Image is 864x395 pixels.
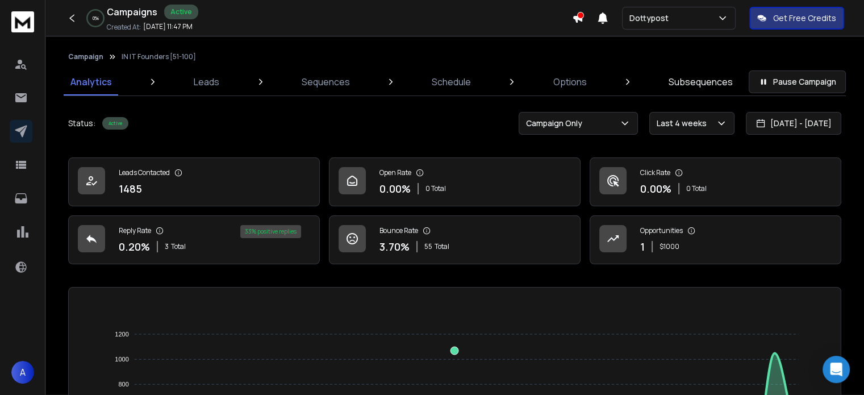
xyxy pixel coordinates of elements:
[640,239,645,255] p: 1
[640,181,671,197] p: 0.00 %
[240,225,301,238] div: 33 % positive replies
[122,52,196,61] p: IN IT Founders [51-100]
[553,75,587,89] p: Options
[171,242,186,251] span: Total
[115,331,129,338] tspan: 1200
[746,112,841,135] button: [DATE] - [DATE]
[164,5,198,19] div: Active
[590,215,841,264] a: Opportunities1$1000
[11,361,34,384] button: A
[749,7,844,30] button: Get Free Credits
[119,226,151,235] p: Reply Rate
[68,157,320,206] a: Leads Contacted1485
[119,239,150,255] p: 0.20 %
[379,168,411,177] p: Open Rate
[119,381,129,388] tspan: 800
[590,157,841,206] a: Click Rate0.00%0 Total
[823,356,850,383] div: Open Intercom Messenger
[194,75,219,89] p: Leads
[329,157,581,206] a: Open Rate0.00%0 Total
[629,13,673,24] p: Dottypost
[93,15,99,22] p: 0 %
[546,68,594,95] a: Options
[70,75,112,89] p: Analytics
[119,181,142,197] p: 1485
[115,356,129,363] tspan: 1000
[425,68,478,95] a: Schedule
[749,70,846,93] button: Pause Campaign
[329,215,581,264] a: Bounce Rate3.70%55Total
[424,242,432,251] span: 55
[379,181,411,197] p: 0.00 %
[379,226,418,235] p: Bounce Rate
[660,242,679,251] p: $ 1000
[68,215,320,264] a: Reply Rate0.20%3Total33% positive replies
[143,22,193,31] p: [DATE] 11:47 PM
[68,118,95,129] p: Status:
[119,168,170,177] p: Leads Contacted
[662,68,740,95] a: Subsequences
[64,68,119,95] a: Analytics
[657,118,711,129] p: Last 4 weeks
[640,168,670,177] p: Click Rate
[432,75,471,89] p: Schedule
[526,118,587,129] p: Campaign Only
[187,68,226,95] a: Leads
[773,13,836,24] p: Get Free Credits
[102,117,128,130] div: Active
[669,75,733,89] p: Subsequences
[435,242,449,251] span: Total
[165,242,169,251] span: 3
[68,52,103,61] button: Campaign
[379,239,410,255] p: 3.70 %
[425,184,446,193] p: 0 Total
[107,5,157,19] h1: Campaigns
[686,184,707,193] p: 0 Total
[107,23,141,32] p: Created At:
[11,11,34,32] img: logo
[302,75,350,89] p: Sequences
[295,68,357,95] a: Sequences
[640,226,683,235] p: Opportunities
